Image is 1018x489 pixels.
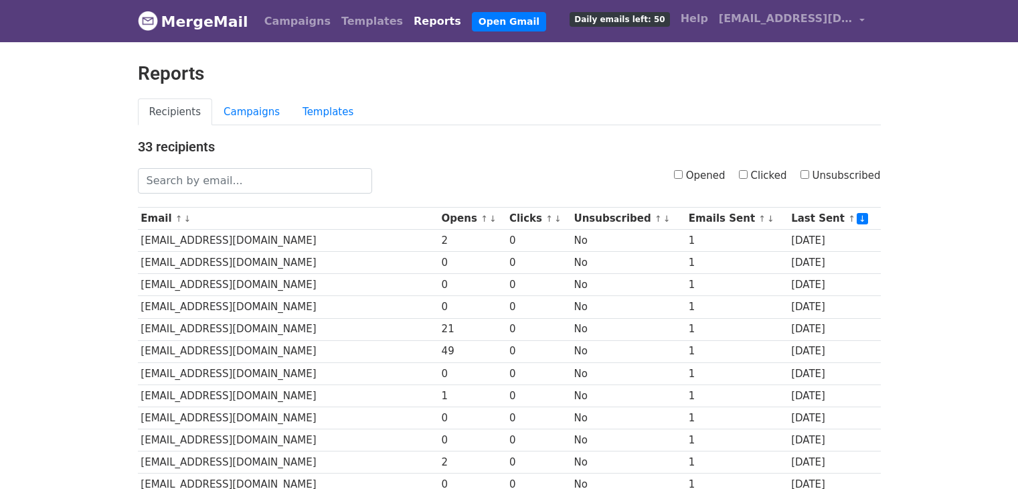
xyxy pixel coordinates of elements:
[788,230,880,252] td: [DATE]
[506,385,571,407] td: 0
[138,11,158,31] img: MergeMail logo
[438,318,506,340] td: 21
[571,407,685,429] td: No
[719,11,853,27] span: [EMAIL_ADDRESS][DOMAIN_NAME]
[438,274,506,296] td: 0
[438,385,506,407] td: 1
[438,407,506,429] td: 0
[788,385,880,407] td: [DATE]
[138,168,372,194] input: Search by email...
[571,252,685,274] td: No
[438,296,506,318] td: 0
[571,230,685,252] td: No
[506,296,571,318] td: 0
[506,451,571,474] td: 0
[570,12,669,27] span: Daily emails left: 50
[739,170,748,179] input: Clicked
[788,318,880,340] td: [DATE]
[438,429,506,451] td: 0
[685,230,788,252] td: 1
[438,208,506,230] th: Opens
[800,168,881,184] label: Unsubscribed
[663,214,671,224] a: ↓
[438,252,506,274] td: 0
[788,274,880,296] td: [DATE]
[685,296,788,318] td: 1
[788,429,880,451] td: [DATE]
[739,168,787,184] label: Clicked
[259,8,336,35] a: Campaigns
[184,214,191,224] a: ↓
[506,407,571,429] td: 0
[674,170,683,179] input: Opened
[848,214,855,224] a: ↑
[571,208,685,230] th: Unsubscribed
[138,340,438,362] td: [EMAIL_ADDRESS][DOMAIN_NAME]
[138,139,881,155] h4: 33 recipients
[685,451,788,474] td: 1
[571,274,685,296] td: No
[788,208,880,230] th: Last Sent
[506,208,571,230] th: Clicks
[438,340,506,362] td: 49
[489,214,497,224] a: ↓
[472,12,546,31] a: Open Gmail
[685,340,788,362] td: 1
[138,98,213,126] a: Recipients
[571,362,685,385] td: No
[685,252,788,274] td: 1
[138,62,881,85] h2: Reports
[506,429,571,451] td: 0
[788,340,880,362] td: [DATE]
[408,8,466,35] a: Reports
[571,451,685,474] td: No
[138,429,438,451] td: [EMAIL_ADDRESS][DOMAIN_NAME]
[138,252,438,274] td: [EMAIL_ADDRESS][DOMAIN_NAME]
[336,8,408,35] a: Templates
[788,296,880,318] td: [DATE]
[571,429,685,451] td: No
[685,362,788,385] td: 1
[138,296,438,318] td: [EMAIL_ADDRESS][DOMAIN_NAME]
[685,429,788,451] td: 1
[506,252,571,274] td: 0
[506,318,571,340] td: 0
[685,318,788,340] td: 1
[767,214,774,224] a: ↓
[571,296,685,318] td: No
[506,274,571,296] td: 0
[291,98,365,126] a: Templates
[674,168,726,184] label: Opened
[438,451,506,474] td: 2
[685,208,788,230] th: Emails Sent
[138,362,438,385] td: [EMAIL_ADDRESS][DOMAIN_NAME]
[138,7,248,36] a: MergeMail
[506,230,571,252] td: 0
[655,214,662,224] a: ↑
[800,170,809,179] input: Unsubscribed
[675,5,713,32] a: Help
[506,340,571,362] td: 0
[138,385,438,407] td: [EMAIL_ADDRESS][DOMAIN_NAME]
[685,385,788,407] td: 1
[788,252,880,274] td: [DATE]
[138,451,438,474] td: [EMAIL_ADDRESS][DOMAIN_NAME]
[685,407,788,429] td: 1
[438,362,506,385] td: 0
[545,214,553,224] a: ↑
[138,208,438,230] th: Email
[138,230,438,252] td: [EMAIL_ADDRESS][DOMAIN_NAME]
[138,318,438,340] td: [EMAIL_ADDRESS][DOMAIN_NAME]
[175,214,183,224] a: ↑
[438,230,506,252] td: 2
[564,5,675,32] a: Daily emails left: 50
[788,362,880,385] td: [DATE]
[138,274,438,296] td: [EMAIL_ADDRESS][DOMAIN_NAME]
[758,214,766,224] a: ↑
[788,407,880,429] td: [DATE]
[212,98,291,126] a: Campaigns
[857,213,868,224] a: ↓
[713,5,870,37] a: [EMAIL_ADDRESS][DOMAIN_NAME]
[481,214,488,224] a: ↑
[571,340,685,362] td: No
